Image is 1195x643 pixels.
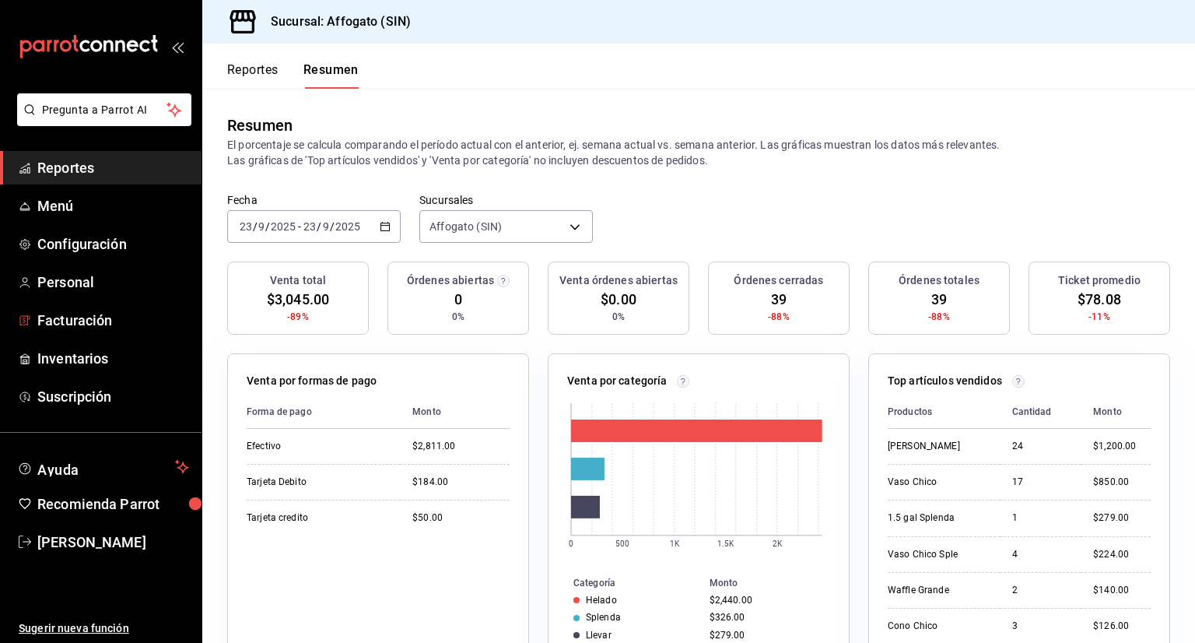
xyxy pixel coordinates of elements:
[771,289,787,310] span: 39
[227,114,293,137] div: Resumen
[258,12,411,31] h3: Sucursal: Affogato (SIN)
[710,630,824,641] div: $279.00
[317,220,321,233] span: /
[37,532,189,553] span: [PERSON_NAME]
[270,220,296,233] input: ----
[703,574,849,592] th: Monto
[601,289,636,310] span: $0.00
[1012,511,1069,525] div: 1
[37,195,189,216] span: Menú
[670,539,680,548] text: 1K
[1088,310,1110,324] span: -11%
[303,220,317,233] input: --
[888,395,1000,429] th: Productos
[734,272,823,289] h3: Órdenes cerradas
[1012,584,1069,597] div: 2
[37,234,189,255] span: Configuración
[37,310,189,331] span: Facturación
[888,476,987,489] div: Vaso Chico
[567,373,668,389] p: Venta por categoría
[37,348,189,369] span: Inventarios
[37,157,189,178] span: Reportes
[37,458,169,476] span: Ayuda
[773,539,783,548] text: 2K
[1012,620,1069,633] div: 3
[270,272,326,289] h3: Venta total
[37,272,189,293] span: Personal
[586,595,617,606] div: Helado
[888,511,987,525] div: 1.5 gal Splenda
[42,102,167,118] span: Pregunta a Parrot AI
[247,511,387,525] div: Tarjeta credito
[412,476,510,489] div: $184.00
[1078,289,1121,310] span: $78.08
[928,310,950,324] span: -88%
[1093,511,1151,525] div: $279.00
[899,272,979,289] h3: Órdenes totales
[11,113,191,129] a: Pregunta a Parrot AI
[303,62,359,89] button: Resumen
[247,440,387,453] div: Efectivo
[559,272,678,289] h3: Venta órdenes abiertas
[768,310,790,324] span: -88%
[239,220,253,233] input: --
[1093,620,1151,633] div: $126.00
[227,62,359,89] div: navigation tabs
[1058,272,1141,289] h3: Ticket promedio
[615,539,629,548] text: 500
[1093,440,1151,453] div: $1,200.00
[1093,548,1151,561] div: $224.00
[227,137,1170,168] p: El porcentaje se calcula comparando el período actual con el anterior, ej. semana actual vs. sema...
[412,511,510,525] div: $50.00
[888,548,987,561] div: Vaso Chico Sple
[407,272,494,289] h3: Órdenes abiertas
[17,93,191,126] button: Pregunta a Parrot AI
[888,584,987,597] div: Waffle Grande
[548,574,703,592] th: Categoría
[171,40,184,53] button: open_drawer_menu
[429,219,502,234] span: Affogato (SIN)
[710,612,824,623] div: $326.00
[454,289,462,310] span: 0
[1000,395,1081,429] th: Cantidad
[253,220,258,233] span: /
[1093,476,1151,489] div: $850.00
[1012,440,1069,453] div: 24
[419,195,593,206] label: Sucursales
[37,494,189,515] span: Recomienda Parrot
[267,289,329,310] span: $3,045.00
[330,220,335,233] span: /
[888,373,1002,389] p: Top artículos vendidos
[322,220,330,233] input: --
[287,310,309,324] span: -89%
[888,440,987,453] div: [PERSON_NAME]
[227,62,279,89] button: Reportes
[931,289,947,310] span: 39
[412,440,510,453] div: $2,811.00
[452,310,464,324] span: 0%
[400,395,510,429] th: Monto
[569,539,573,548] text: 0
[586,612,621,623] div: Splenda
[247,373,377,389] p: Venta por formas de pago
[612,310,625,324] span: 0%
[247,476,387,489] div: Tarjeta Debito
[710,595,824,606] div: $2,440.00
[1012,476,1069,489] div: 17
[247,395,400,429] th: Forma de pago
[335,220,361,233] input: ----
[19,620,189,637] span: Sugerir nueva función
[227,195,401,206] label: Fecha
[298,220,301,233] span: -
[265,220,270,233] span: /
[717,539,734,548] text: 1.5K
[1012,548,1069,561] div: 4
[37,386,189,407] span: Suscripción
[1093,584,1151,597] div: $140.00
[586,630,612,641] div: Llevar
[1081,395,1151,429] th: Monto
[258,220,265,233] input: --
[888,620,987,633] div: Cono Chico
